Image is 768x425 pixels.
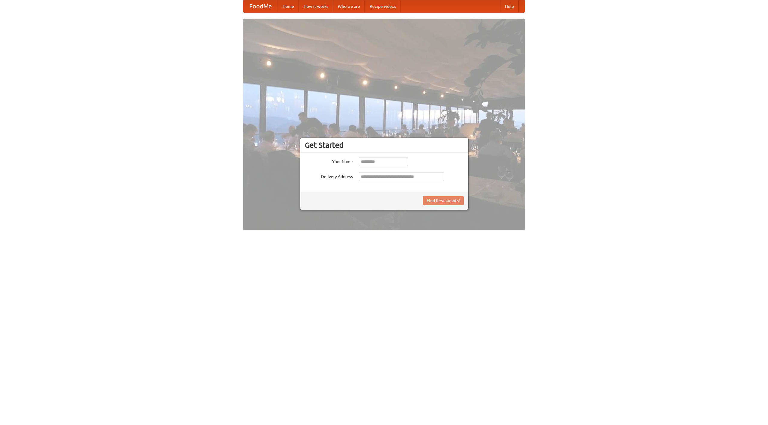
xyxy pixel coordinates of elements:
a: Help [500,0,519,12]
h3: Get Started [305,141,464,150]
a: Home [278,0,299,12]
a: Recipe videos [365,0,401,12]
label: Delivery Address [305,172,353,180]
button: Find Restaurants! [423,196,464,205]
a: How it works [299,0,333,12]
a: Who we are [333,0,365,12]
label: Your Name [305,157,353,165]
a: FoodMe [243,0,278,12]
